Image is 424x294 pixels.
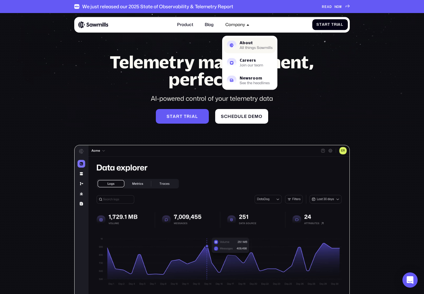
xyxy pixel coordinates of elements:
[174,19,196,31] a: Product
[337,23,338,27] span: i
[224,38,276,53] a: AboutAll things Sawmills
[173,114,176,119] span: a
[312,19,348,30] a: StartTrial
[238,114,241,119] span: u
[222,19,252,31] div: Company
[192,114,195,119] span: a
[335,4,337,9] span: N
[331,23,334,27] span: T
[402,272,418,288] div: Open Intercom Messenger
[328,23,330,27] span: t
[240,46,273,50] div: All things Sawmills
[224,72,276,88] a: NewsroomSee the headlines
[176,114,180,119] span: r
[329,4,332,9] span: D
[221,114,224,119] span: S
[319,23,322,27] span: t
[156,109,209,124] a: Starttrial
[252,114,255,119] span: e
[255,114,259,119] span: m
[202,19,217,31] a: Blog
[99,53,325,87] h1: Telemetry management, perfected.
[324,4,327,9] span: E
[225,22,245,27] div: Company
[224,114,228,119] span: c
[327,4,329,9] span: A
[195,114,198,119] span: l
[184,114,187,119] span: t
[240,81,270,85] div: See the headlines
[240,64,263,67] div: Join our team
[82,4,233,10] div: We just released our 2025 State of Observability & Telemetry Report
[240,76,270,80] div: Newsroom
[322,23,325,27] span: a
[322,4,324,9] span: R
[325,23,328,27] span: r
[222,31,277,90] nav: Company
[334,23,337,27] span: r
[322,4,350,9] a: READNOW
[240,41,273,45] div: About
[338,23,341,27] span: a
[167,114,170,119] span: S
[99,94,325,103] div: AI-powered control of your telemetry data
[316,23,319,27] span: S
[228,114,231,119] span: h
[215,109,268,124] a: Scheduledemo
[241,114,244,119] span: l
[244,114,247,119] span: e
[190,114,192,119] span: i
[187,114,190,119] span: r
[170,114,173,119] span: t
[341,23,343,27] span: l
[339,4,342,9] span: W
[248,114,252,119] span: d
[180,114,182,119] span: t
[231,114,234,119] span: e
[337,4,339,9] span: O
[240,58,263,62] div: Careers
[224,55,276,71] a: CareersJoin our team
[234,114,238,119] span: d
[259,114,262,119] span: o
